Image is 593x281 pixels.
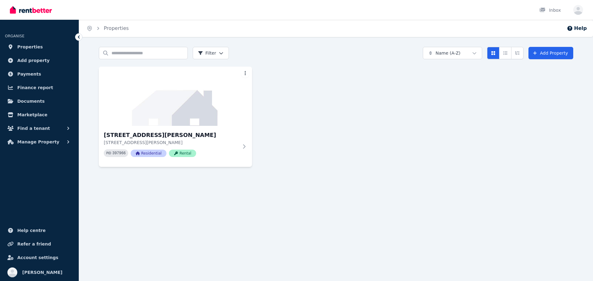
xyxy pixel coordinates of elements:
[487,47,499,59] button: Card view
[17,254,58,261] span: Account settings
[539,7,561,13] div: Inbox
[5,224,74,237] a: Help centre
[79,20,136,37] nav: Breadcrumb
[112,151,126,155] code: 397966
[169,150,196,157] span: Rental
[17,111,47,118] span: Marketplace
[99,67,252,167] a: 350 Mandalay Cct, Beveridge[STREET_ADDRESS][PERSON_NAME][STREET_ADDRESS][PERSON_NAME]PID 397966Re...
[198,50,216,56] span: Filter
[5,34,24,38] span: ORGANISE
[17,57,50,64] span: Add property
[131,150,166,157] span: Residential
[528,47,573,59] a: Add Property
[17,84,53,91] span: Finance report
[17,70,41,78] span: Payments
[511,47,524,59] button: Expanded list view
[17,125,50,132] span: Find a tenant
[5,251,74,264] a: Account settings
[17,97,45,105] span: Documents
[5,122,74,134] button: Find a tenant
[499,47,511,59] button: Compact list view
[5,136,74,148] button: Manage Property
[104,25,129,31] a: Properties
[241,69,250,78] button: More options
[104,131,238,139] h3: [STREET_ADDRESS][PERSON_NAME]
[435,50,461,56] span: Name (A-Z)
[17,138,59,146] span: Manage Property
[5,109,74,121] a: Marketplace
[567,25,587,32] button: Help
[5,238,74,250] a: Refer a friend
[104,139,238,146] p: [STREET_ADDRESS][PERSON_NAME]
[5,68,74,80] a: Payments
[487,47,524,59] div: View options
[99,67,252,126] img: 350 Mandalay Cct, Beveridge
[193,47,229,59] button: Filter
[5,81,74,94] a: Finance report
[5,95,74,107] a: Documents
[17,43,43,51] span: Properties
[106,151,111,155] small: PID
[423,47,482,59] button: Name (A-Z)
[10,5,52,14] img: RentBetter
[17,240,51,248] span: Refer a friend
[5,41,74,53] a: Properties
[17,227,46,234] span: Help centre
[22,269,62,276] span: [PERSON_NAME]
[5,54,74,67] a: Add property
